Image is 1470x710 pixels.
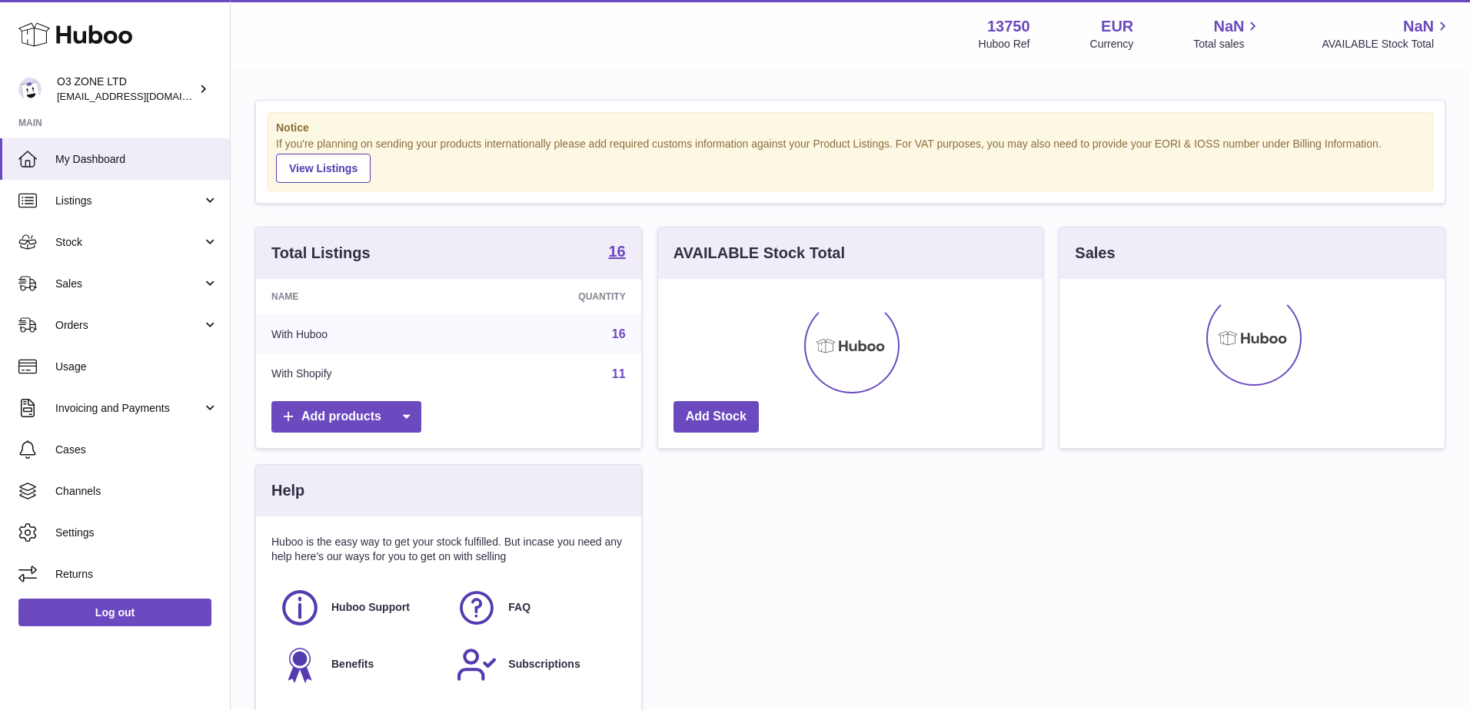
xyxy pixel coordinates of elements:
div: Currency [1090,37,1134,51]
span: Huboo Support [331,600,410,615]
a: FAQ [456,587,617,629]
span: Returns [55,567,218,582]
td: With Huboo [256,314,464,354]
strong: Notice [276,121,1425,135]
h3: Help [271,480,304,501]
a: Log out [18,599,211,626]
div: If you're planning on sending your products internationally please add required customs informati... [276,137,1425,183]
p: Huboo is the easy way to get your stock fulfilled. But incase you need any help here's our ways f... [271,535,626,564]
span: Subscriptions [508,657,580,672]
span: Cases [55,443,218,457]
h3: Total Listings [271,243,371,264]
span: Sales [55,277,202,291]
td: With Shopify [256,354,464,394]
th: Quantity [464,279,641,314]
a: 16 [612,327,626,340]
a: Add Stock [673,401,759,433]
h3: Sales [1075,243,1115,264]
a: 16 [608,244,625,262]
span: My Dashboard [55,152,218,167]
span: Settings [55,526,218,540]
span: AVAILABLE Stock Total [1322,37,1452,51]
span: NaN [1403,16,1434,37]
strong: 13750 [987,16,1030,37]
h3: AVAILABLE Stock Total [673,243,845,264]
span: FAQ [508,600,530,615]
span: Orders [55,318,202,333]
span: Stock [55,235,202,250]
a: Huboo Support [279,587,441,629]
div: Huboo Ref [979,37,1030,51]
span: [EMAIL_ADDRESS][DOMAIN_NAME] [57,90,226,102]
strong: EUR [1101,16,1133,37]
a: NaN Total sales [1193,16,1262,51]
span: Channels [55,484,218,499]
span: Benefits [331,657,374,672]
div: O3 ZONE LTD [57,75,195,104]
img: hello@o3zoneltd.co.uk [18,78,42,101]
span: Total sales [1193,37,1262,51]
a: View Listings [276,154,371,183]
span: NaN [1213,16,1244,37]
a: Add products [271,401,421,433]
a: 11 [612,367,626,380]
span: Usage [55,360,218,374]
span: Invoicing and Payments [55,401,202,416]
strong: 16 [608,244,625,259]
th: Name [256,279,464,314]
a: Benefits [279,644,441,685]
a: Subscriptions [456,644,617,685]
a: NaN AVAILABLE Stock Total [1322,16,1452,51]
span: Listings [55,194,202,208]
